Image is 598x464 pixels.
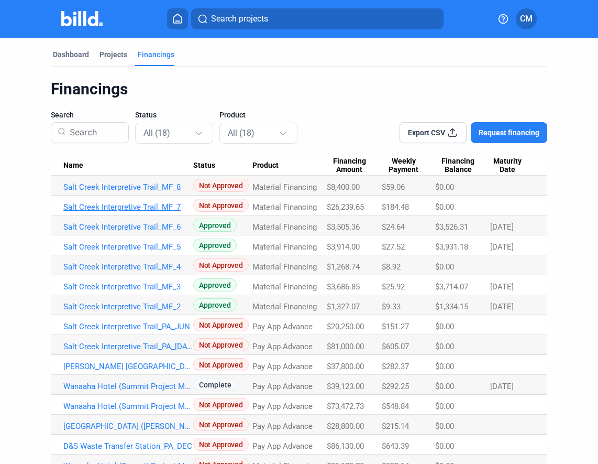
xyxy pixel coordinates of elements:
span: Material Financing [252,262,317,272]
span: Status [135,110,157,120]
a: Salt Creek Interpretive Trail_MF_4 [63,262,193,272]
span: $605.07 [382,342,409,351]
span: Approved [193,278,237,292]
span: Not Approved [193,318,248,331]
span: Name [63,161,83,170]
span: Search [51,110,74,120]
span: $0.00 [435,182,454,192]
span: $1,327.07 [327,302,360,311]
span: $643.39 [382,441,409,451]
span: $3,714.07 [435,282,468,292]
a: Salt Creek Interpretive Trail_MF_3 [63,282,193,292]
span: Product [252,161,279,170]
span: Material Financing [252,182,317,192]
span: [DATE] [490,382,514,391]
button: CM [516,8,537,29]
span: Material Financing [252,282,317,292]
span: Pay App Advance [252,441,313,451]
div: Financings [138,49,174,60]
mat-select-trigger: All (18) [143,128,170,138]
span: Material Financing [252,302,317,311]
a: Salt Creek Interpretive Trail_MF_7 [63,202,193,212]
div: Financing Balance [435,157,490,175]
span: Not Approved [193,438,248,451]
span: CM [520,13,533,25]
span: $292.25 [382,382,409,391]
span: [DATE] [490,302,514,311]
span: $0.00 [435,262,454,272]
a: [PERSON_NAME] [GEOGRAPHIC_DATA] [63,362,193,371]
span: $1,334.15 [435,302,468,311]
span: Financing Amount [327,157,372,175]
span: Approved [193,298,237,311]
span: Not Approved [193,199,248,212]
span: $0.00 [435,362,454,371]
span: $3,505.36 [327,222,360,232]
span: Financing Balance [435,157,481,175]
span: $86,130.00 [327,441,364,451]
span: Pay App Advance [252,422,313,431]
span: Pay App Advance [252,382,313,391]
span: $25.92 [382,282,405,292]
span: Complete [193,378,237,391]
span: Material Financing [252,222,317,232]
span: Not Approved [193,338,248,351]
a: Salt Creek Interpretive Trail_PA_JUN [63,322,193,331]
span: Pay App Advance [252,342,313,351]
a: Salt Creek Interpretive Trail_PA_[DATE] [63,342,193,351]
div: Projects [99,49,127,60]
span: $8,400.00 [327,182,360,192]
span: $282.37 [382,362,409,371]
div: Dashboard [53,49,89,60]
span: $3,686.85 [327,282,360,292]
span: Export CSV [408,127,445,138]
div: Status [193,161,252,170]
span: $0.00 [435,322,454,331]
div: Financing Amount [327,157,382,175]
span: Status [193,161,215,170]
span: $8.92 [382,262,401,272]
span: Approved [193,239,237,252]
span: $3,526.31 [435,222,468,232]
span: Product [219,110,246,120]
button: Export CSV [400,122,467,143]
span: $548.84 [382,402,409,411]
span: Weekly Payment [382,157,426,175]
a: Wanaaha Hotel (Summit Project Management)_PA_MAY [63,402,193,411]
a: [GEOGRAPHIC_DATA] ([PERSON_NAME] Electric)_PA_MAR [63,422,193,431]
img: Billd Company Logo [61,11,103,26]
a: Salt Creek Interpretive Trail_MF_8 [63,182,193,192]
span: Not Approved [193,258,248,272]
span: Pay App Advance [252,322,313,331]
span: $73,472.73 [327,402,364,411]
span: $37,800.00 [327,362,364,371]
span: $0.00 [435,202,454,212]
span: $9.33 [382,302,401,311]
span: Not Approved [193,358,248,371]
span: Not Approved [193,179,248,192]
span: $215.14 [382,422,409,431]
span: [DATE] [490,222,514,232]
span: $39,123.00 [327,382,364,391]
span: $59.06 [382,182,405,192]
span: Search projects [211,13,268,25]
span: $151.27 [382,322,409,331]
span: $27.52 [382,242,405,252]
div: Maturity Date [490,157,535,175]
span: $0.00 [435,441,454,451]
span: $0.00 [435,422,454,431]
span: $20,250.00 [327,322,364,331]
span: [DATE] [490,282,514,292]
span: $3,914.00 [327,242,360,252]
span: $28,800.00 [327,422,364,431]
a: Salt Creek Interpretive Trail_MF_5 [63,242,193,252]
span: Not Approved [193,418,248,431]
input: Search [65,119,122,146]
span: Material Financing [252,202,317,212]
span: $184.48 [382,202,409,212]
div: Product [252,161,327,170]
a: D&S Waste Transfer Station_PA_DEC [63,441,193,451]
span: $0.00 [435,402,454,411]
span: $26,239.65 [327,202,364,212]
a: Salt Creek Interpretive Trail_MF_6 [63,222,193,232]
